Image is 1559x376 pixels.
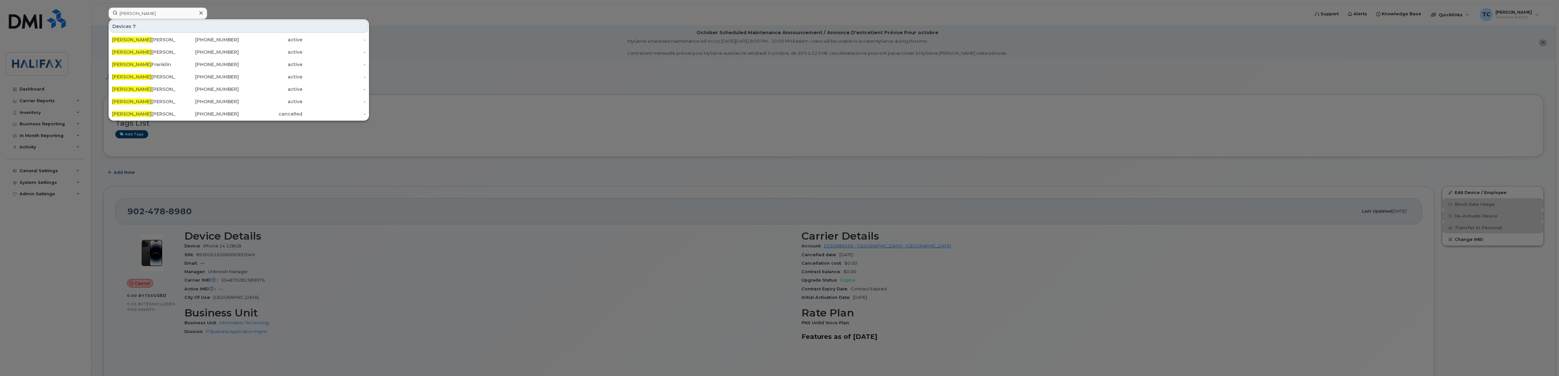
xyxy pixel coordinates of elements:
[302,86,366,92] div: -
[176,98,239,105] div: [PHONE_NUMBER]
[239,36,302,43] div: active
[109,59,368,70] a: [PERSON_NAME]Franklin[PHONE_NUMBER]active-
[112,62,152,67] span: [PERSON_NAME]
[112,61,176,68] div: Franklin
[112,49,176,55] div: [PERSON_NAME]
[239,61,302,68] div: active
[176,36,239,43] div: [PHONE_NUMBER]
[112,111,152,117] span: [PERSON_NAME]
[176,86,239,92] div: [PHONE_NUMBER]
[239,74,302,80] div: active
[112,74,176,80] div: [PERSON_NAME]
[176,49,239,55] div: [PHONE_NUMBER]
[112,98,176,105] div: [PERSON_NAME]
[109,83,368,95] a: [PERSON_NAME][PERSON_NAME][PHONE_NUMBER]active-
[176,111,239,117] div: [PHONE_NUMBER]
[112,49,152,55] span: [PERSON_NAME]
[109,46,368,58] a: [PERSON_NAME][PERSON_NAME][PHONE_NUMBER]active-
[133,23,136,30] span: 7
[302,98,366,105] div: -
[176,61,239,68] div: [PHONE_NUMBER]
[109,96,368,107] a: [PERSON_NAME][PERSON_NAME][PHONE_NUMBER]active-
[112,99,152,104] span: [PERSON_NAME]
[112,111,176,117] div: [PERSON_NAME]
[109,34,368,46] a: [PERSON_NAME][PERSON_NAME][PHONE_NUMBER]active-
[239,49,302,55] div: active
[1531,348,1554,371] iframe: Messenger Launcher
[112,74,152,80] span: [PERSON_NAME]
[239,98,302,105] div: active
[109,108,368,120] a: [PERSON_NAME][PERSON_NAME][PHONE_NUMBER]cancelled-
[302,49,366,55] div: -
[239,86,302,92] div: active
[302,36,366,43] div: -
[112,86,152,92] span: [PERSON_NAME]
[112,37,152,43] span: [PERSON_NAME]
[109,20,368,33] div: Devices
[239,111,302,117] div: cancelled
[109,71,368,83] a: [PERSON_NAME][PERSON_NAME][PHONE_NUMBER]active-
[112,36,176,43] div: [PERSON_NAME]
[176,74,239,80] div: [PHONE_NUMBER]
[302,74,366,80] div: -
[302,61,366,68] div: -
[302,111,366,117] div: -
[112,86,176,92] div: [PERSON_NAME]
